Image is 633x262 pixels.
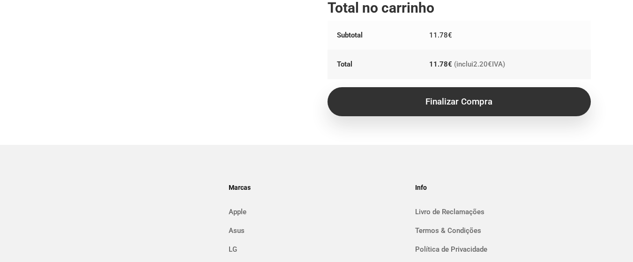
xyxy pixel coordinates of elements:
[473,60,492,68] span: 2.20
[415,242,591,257] a: Política de Privacidade
[328,21,420,50] th: Subtotal
[229,223,404,238] a: Asus
[229,180,404,195] h4: Marcas
[448,60,452,68] span: €
[229,204,404,219] a: Apple
[415,180,591,195] h4: Info
[328,87,591,116] a: Finalizar compra
[488,60,492,68] span: €
[429,31,452,39] bdi: 11.78
[328,50,420,79] th: Total
[448,31,452,39] span: €
[415,204,591,219] a: Livro de Reclamações
[415,223,591,238] a: Termos & Condições
[429,60,452,68] bdi: 11.78
[229,242,404,257] a: LG
[454,60,505,68] small: (inclui IVA)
